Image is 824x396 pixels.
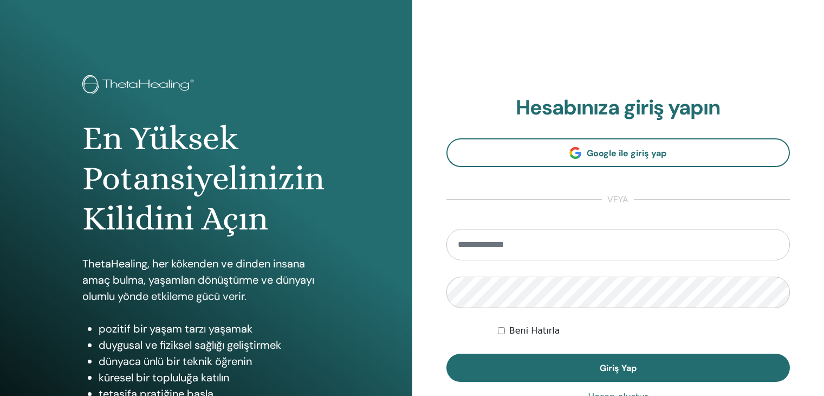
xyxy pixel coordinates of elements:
[82,118,330,239] h1: En Yüksek Potansiyelinizin Kilidini Açın
[446,354,790,382] button: Giriş Yap
[602,193,634,206] span: veya
[446,95,790,120] h2: Hesabınıza giriş yapın
[99,337,330,353] li: duygusal ve fiziksel sağlığı geliştirmek
[600,362,637,374] span: Giriş Yap
[99,369,330,386] li: küresel bir topluluğa katılın
[99,321,330,337] li: pozitif bir yaşam tarzı yaşamak
[509,324,560,337] label: Beni Hatırla
[446,138,790,167] a: Google ile giriş yap
[587,148,666,159] span: Google ile giriş yap
[99,353,330,369] li: dünyaca ünlü bir teknik öğrenin
[498,324,790,337] div: Keep me authenticated indefinitely or until I manually logout
[82,256,330,304] p: ThetaHealing, her kökenden ve dinden insana amaç bulma, yaşamları dönüştürme ve dünyayı olumlu yö...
